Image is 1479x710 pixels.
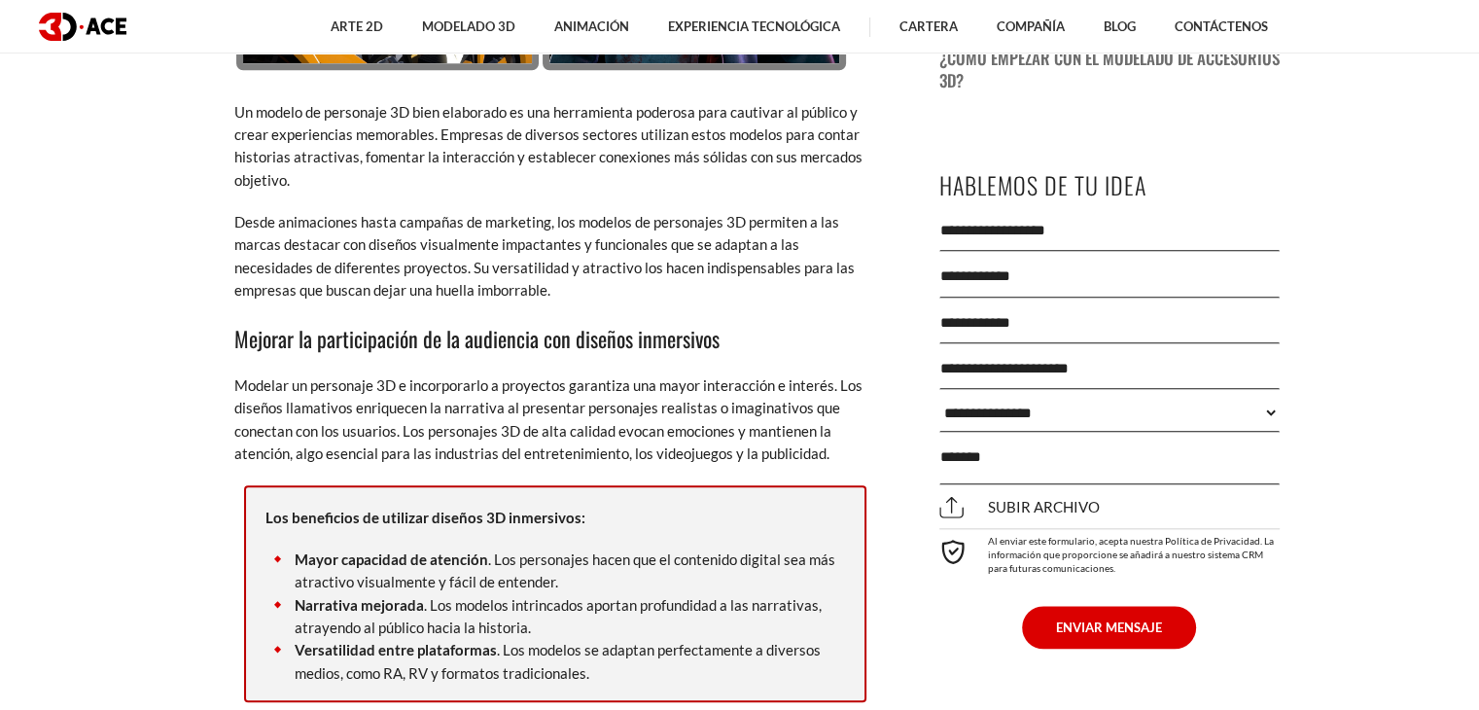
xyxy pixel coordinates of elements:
font: Subir archivo [988,498,1100,515]
font: Desde animaciones hasta campañas de marketing, los modelos de personajes 3D permiten a las marcas... [234,213,855,299]
font: Versatilidad entre plataformas [295,641,497,658]
button: ENVIAR MENSAJE [1022,606,1196,649]
font: Hablemos de tu idea [939,167,1146,202]
font: Animación [554,18,629,34]
font: Mayor capacidad de atención [295,550,488,568]
font: Cartera [899,18,958,34]
font: . Los modelos intrincados aportan profundidad a las narrativas, atrayendo al público hacia la his... [295,596,822,636]
font: . Los modelos se adaptan perfectamente a diversos medios, como RA, RV y formatos tradicionales. [295,641,821,681]
font: Compañía [997,18,1065,34]
font: Mejorar la participación de la audiencia con diseños inmersivos [234,323,720,354]
font: Experiencia tecnológica [668,18,840,34]
font: Un modelo de personaje 3D bien elaborado es una herramienta poderosa para cautivar al público y c... [234,103,863,189]
font: Los beneficios de utilizar diseños 3D inmersivos: [265,509,585,526]
font: Blog [1104,18,1136,34]
font: Al enviar este formulario, acepta nuestra Política de Privacidad. La información que proporcione ... [988,535,1274,574]
font: Contáctenos [1175,18,1268,34]
img: logotipo oscuro [39,13,126,41]
font: Narrativa mejorada [295,596,424,614]
font: Modelar un personaje 3D e incorporarlo a proyectos garantiza una mayor interacción e interés. Los... [234,376,863,462]
font: . Los personajes hacen que el contenido digital sea más atractivo visualmente y fácil de entender. [295,550,835,590]
font: ¿Cómo empezar con el modelado de accesorios 3D? [939,46,1280,92]
font: Arte 2D [331,18,383,34]
font: Modelado 3D [422,18,515,34]
font: ENVIAR MENSAJE [1056,620,1162,635]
